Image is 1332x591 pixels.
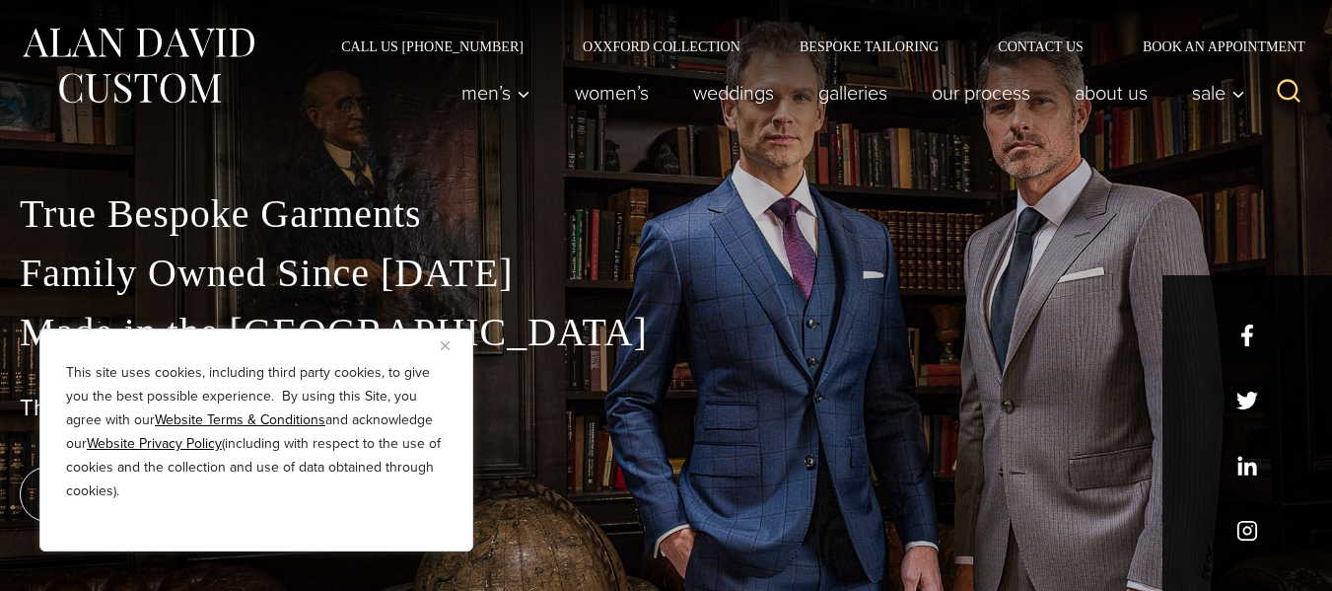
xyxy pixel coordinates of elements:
[770,39,968,53] a: Bespoke Tailoring
[441,333,464,357] button: Close
[20,185,1312,362] p: True Bespoke Garments Family Owned Since [DATE] Made in the [GEOGRAPHIC_DATA]
[671,73,797,112] a: weddings
[312,39,553,53] a: Call Us [PHONE_NUMBER]
[312,39,1312,53] nav: Secondary Navigation
[797,73,910,112] a: Galleries
[440,73,1256,112] nav: Primary Navigation
[910,73,1053,112] a: Our Process
[553,73,671,112] a: Women’s
[66,361,447,503] p: This site uses cookies, including third party cookies, to give you the best possible experience. ...
[1113,39,1312,53] a: Book an Appointment
[968,39,1113,53] a: Contact Us
[87,433,222,454] a: Website Privacy Policy
[20,22,256,110] img: Alan David Custom
[1192,83,1245,103] span: Sale
[20,467,296,522] a: book an appointment
[1265,69,1312,116] button: View Search Form
[461,83,530,103] span: Men’s
[155,409,325,430] a: Website Terms & Conditions
[20,394,1312,422] h1: The Best Custom Suits NYC Has to Offer
[553,39,770,53] a: Oxxford Collection
[441,341,450,350] img: Close
[1053,73,1170,112] a: About Us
